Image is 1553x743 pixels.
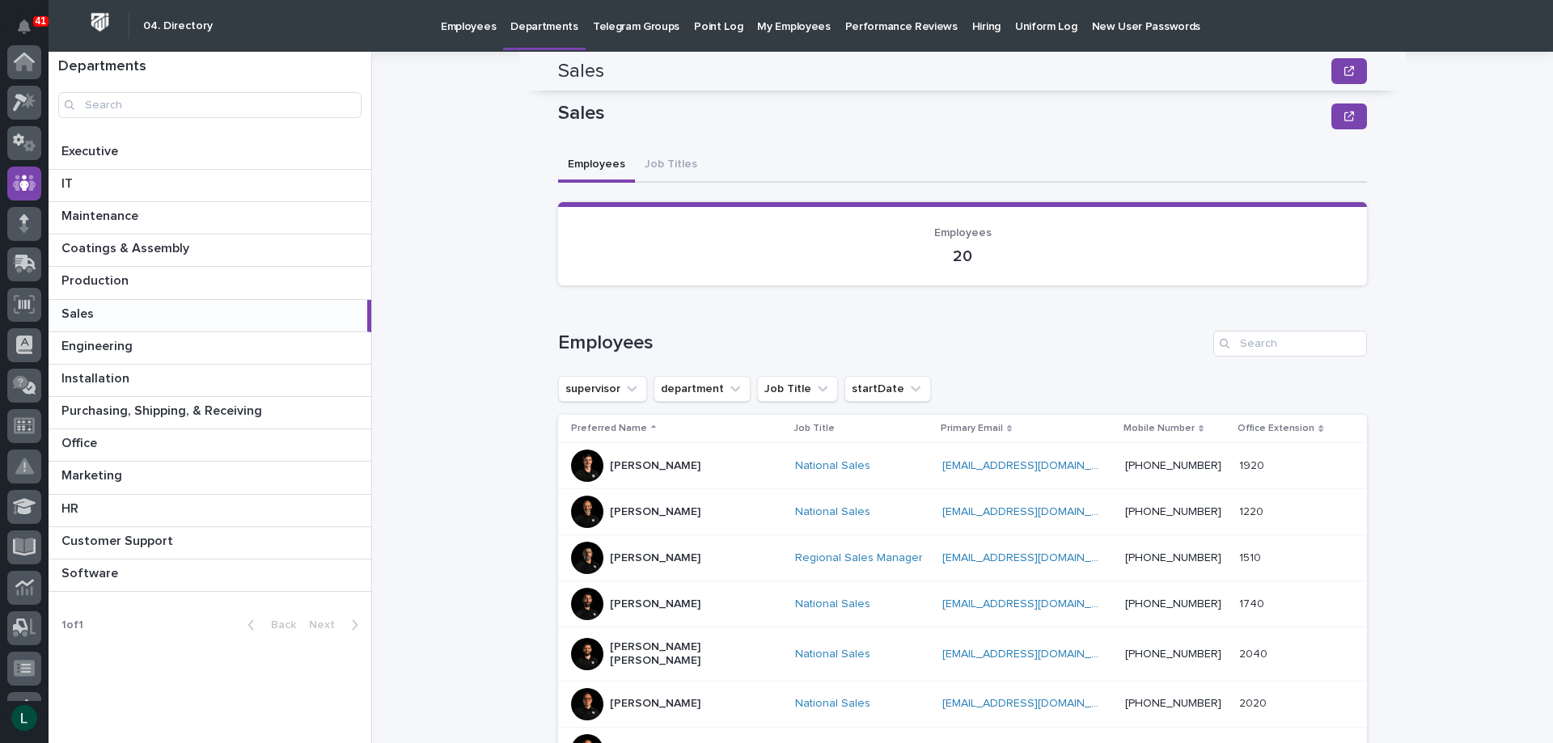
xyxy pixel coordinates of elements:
[61,400,265,419] p: Purchasing, Shipping, & Receiving
[795,505,870,519] a: National Sales
[58,58,362,76] h1: Departments
[571,420,647,437] p: Preferred Name
[610,697,700,711] p: [PERSON_NAME]
[1239,456,1267,473] p: 1920
[558,443,1367,489] tr: [PERSON_NAME]National Sales [EMAIL_ADDRESS][DOMAIN_NAME] [PHONE_NUMBER]19201920
[49,527,371,559] a: Customer SupportCustomer Support
[49,606,96,645] p: 1 of 1
[795,597,870,611] a: National Sales
[58,92,362,118] input: Search
[303,618,371,632] button: Next
[793,420,835,437] p: Job Title
[558,535,1367,581] tr: [PERSON_NAME]Regional Sales Manager [EMAIL_ADDRESS][DOMAIN_NAME] [PHONE_NUMBER]15101510
[309,619,345,631] span: Next
[61,563,121,581] p: Software
[49,332,371,365] a: EngineeringEngineering
[942,460,1125,471] a: [EMAIL_ADDRESS][DOMAIN_NAME]
[20,19,41,45] div: Notifications41
[1125,598,1221,610] a: [PHONE_NUMBER]
[49,495,371,527] a: HRHR
[61,465,125,483] p: Marketing
[610,551,700,565] p: [PERSON_NAME]
[1125,698,1221,709] a: [PHONE_NUMBER]
[261,619,296,631] span: Back
[942,598,1125,610] a: [EMAIL_ADDRESS][DOMAIN_NAME]
[558,627,1367,682] tr: [PERSON_NAME] [PERSON_NAME]National Sales [EMAIL_ADDRESS][DOMAIN_NAME] [PHONE_NUMBER]20402040
[558,331,1207,355] h1: Employees
[61,530,176,549] p: Customer Support
[942,552,1125,564] a: [EMAIL_ADDRESS][DOMAIN_NAME]
[49,462,371,494] a: MarketingMarketing
[1125,552,1221,564] a: [PHONE_NUMBER]
[1125,648,1221,660] a: [PHONE_NUMBER]
[61,336,136,354] p: Engineering
[61,141,121,159] p: Executive
[934,227,992,239] span: Employees
[61,303,97,322] p: Sales
[49,429,371,462] a: OfficeOffice
[36,15,46,27] p: 41
[61,205,142,224] p: Maintenance
[49,202,371,234] a: MaintenanceMaintenance
[49,267,371,299] a: ProductionProduction
[1238,420,1314,437] p: Office Extension
[610,640,772,668] p: [PERSON_NAME] [PERSON_NAME]
[49,397,371,429] a: Purchasing, Shipping, & ReceivingPurchasing, Shipping, & Receiving
[795,459,870,473] a: National Sales
[1239,644,1271,661] p: 2040
[85,7,115,37] img: Workspace Logo
[61,173,76,192] p: IT
[49,365,371,397] a: InstallationInstallation
[1123,420,1195,437] p: Mobile Number
[61,433,100,451] p: Office
[1125,506,1221,517] a: [PHONE_NUMBER]
[61,238,193,256] p: Coatings & Assembly
[7,10,41,44] button: Notifications
[558,60,604,83] h2: Sales
[49,170,371,202] a: ITIT
[1239,548,1264,565] p: 1510
[7,701,41,735] button: users-avatar
[844,376,931,402] button: startDate
[558,681,1367,727] tr: [PERSON_NAME]National Sales [EMAIL_ADDRESS][DOMAIN_NAME] [PHONE_NUMBER]20202020
[757,376,838,402] button: Job Title
[610,459,700,473] p: [PERSON_NAME]
[1239,694,1270,711] p: 2020
[558,102,1325,125] p: Sales
[795,648,870,661] a: National Sales
[558,581,1367,627] tr: [PERSON_NAME]National Sales [EMAIL_ADDRESS][DOMAIN_NAME] [PHONE_NUMBER]17401740
[49,137,371,170] a: ExecutiveExecutive
[610,597,700,611] p: [PERSON_NAME]
[558,376,647,402] button: supervisor
[235,618,303,632] button: Back
[1239,502,1267,519] p: 1220
[942,698,1125,709] a: [EMAIL_ADDRESS][DOMAIN_NAME]
[1239,594,1267,611] p: 1740
[1213,331,1367,357] input: Search
[61,498,82,517] p: HR
[49,559,371,592] a: SoftwareSoftware
[942,648,1125,660] a: [EMAIL_ADDRESS][DOMAIN_NAME]
[49,300,371,332] a: SalesSales
[578,247,1348,266] p: 20
[795,551,923,565] a: Regional Sales Manager
[61,368,133,386] p: Installation
[558,489,1367,535] tr: [PERSON_NAME]National Sales [EMAIL_ADDRESS][DOMAIN_NAME] [PHONE_NUMBER]12201220
[61,270,132,289] p: Production
[558,149,635,183] button: Employees
[654,376,751,402] button: department
[1125,460,1221,471] a: [PHONE_NUMBER]
[49,234,371,267] a: Coatings & AssemblyCoatings & Assembly
[795,697,870,711] a: National Sales
[635,149,707,183] button: Job Titles
[942,506,1125,517] a: [EMAIL_ADDRESS][DOMAIN_NAME]
[610,505,700,519] p: [PERSON_NAME]
[941,420,1003,437] p: Primary Email
[143,19,213,33] h2: 04. Directory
